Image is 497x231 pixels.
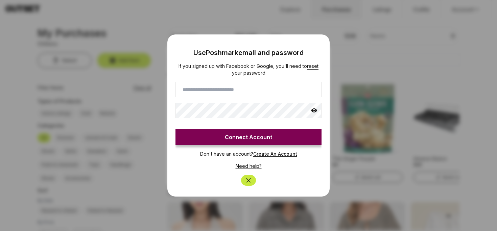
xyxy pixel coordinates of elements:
[175,129,322,145] button: Connect Account
[175,63,322,76] div: If you signed up with Facebook or Google, you'll need to
[241,175,256,186] button: Close
[253,151,297,157] button: Create An Account
[175,145,322,157] p: Don't have an account?
[175,45,322,57] h3: Use Poshmark email and password
[236,163,262,169] a: Need help?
